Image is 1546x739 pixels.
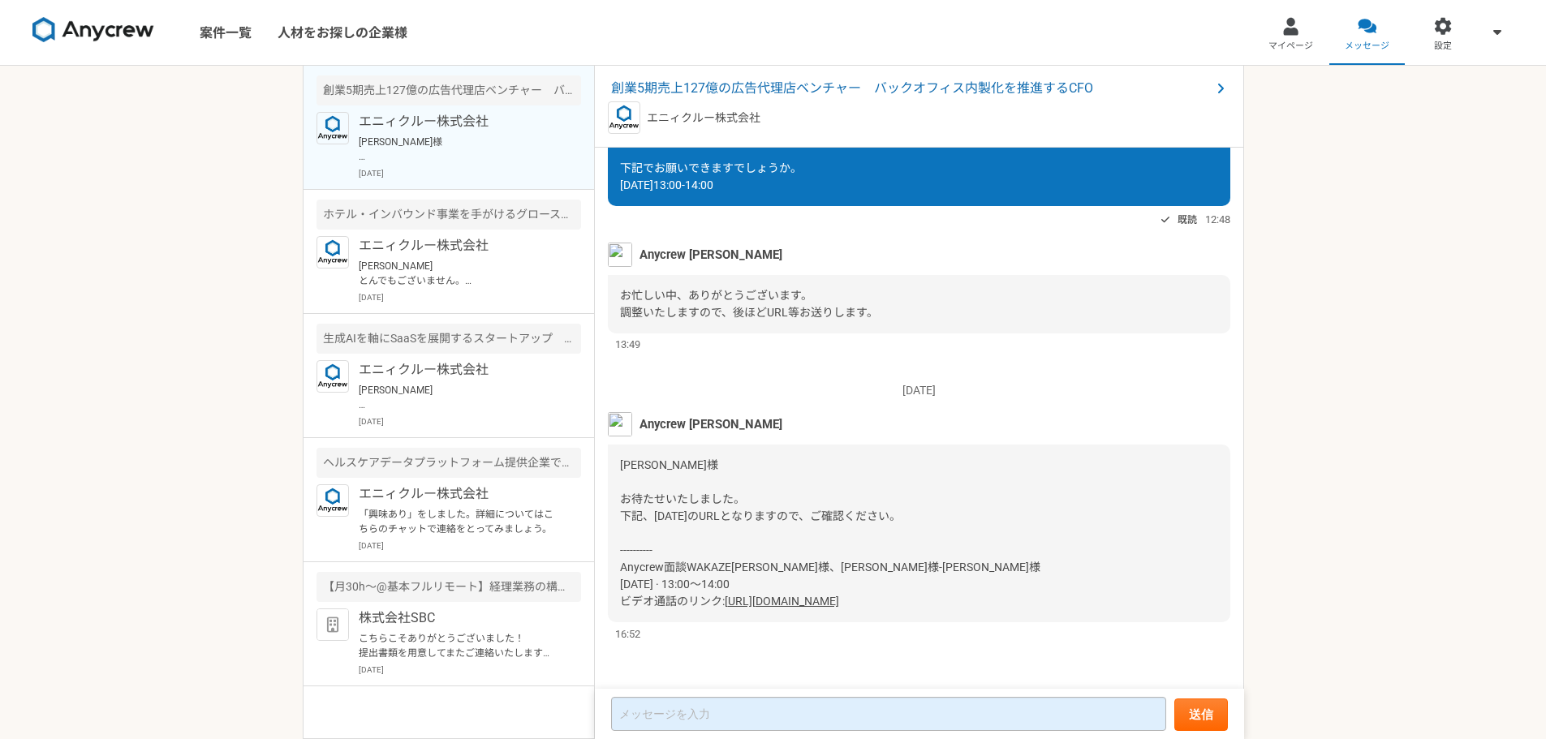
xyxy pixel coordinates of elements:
img: %E3%83%95%E3%82%9A%E3%83%AD%E3%83%95%E3%82%A3%E3%83%BC%E3%83%AB%E7%94%BB%E5%83%8F%E3%81%AE%E3%82%... [608,412,632,436]
p: エニィクルー株式会社 [359,112,559,131]
span: 12:48 [1205,212,1230,227]
img: 8DqYSo04kwAAAAASUVORK5CYII= [32,17,154,43]
div: 創業5期売上127億の広告代理店ベンチャー バックオフィス内製化を推進するCFO [317,75,581,105]
p: エニィクルー株式会社 [359,360,559,380]
span: [PERSON_NAME] 下記でお願いできますでしょうか。 [DATE]13:00-14:00 [620,127,802,191]
span: マイページ [1268,40,1313,53]
img: logo_text_blue_01.png [317,484,349,517]
span: お忙しい中、ありがとうございます。 調整いたしますので、後ほどURL等お送りします。 [620,289,878,319]
img: logo_text_blue_01.png [317,360,349,393]
p: [PERSON_NAME] とんでもございません。 案件をご紹介いただきまして、ありがとうございます。 引き続きどうぞよろしくお願いいたします。 [359,259,559,288]
p: [PERSON_NAME] ご連絡いただきまして、ありがとうございます。 承知いたしました。 引き続きどうぞよろしくお願いいたします。 [359,383,559,412]
p: [DATE] [359,664,581,676]
p: エニィクルー株式会社 [359,236,559,256]
p: [DATE] [608,382,1230,399]
p: エニィクルー株式会社 [647,110,760,127]
img: default_org_logo-42cde973f59100197ec2c8e796e4974ac8490bb5b08a0eb061ff975e4574aa76.png [317,608,349,641]
div: 【月30h～@基本フルリモート】経理業務の構築サポートができる経理のプロ募集 [317,572,581,602]
p: 株式会社SBC [359,608,559,628]
img: %E3%83%95%E3%82%9A%E3%83%AD%E3%83%95%E3%82%A3%E3%83%BC%E3%83%AB%E7%94%BB%E5%83%8F%E3%81%AE%E3%82%... [608,243,632,267]
p: [DATE] [359,415,581,428]
p: [DATE] [359,167,581,179]
div: 生成AIを軸にSaaSを展開するスタートアップ コーポレートマネージャー [317,324,581,354]
img: logo_text_blue_01.png [317,236,349,269]
span: 13:49 [615,337,640,352]
a: [URL][DOMAIN_NAME] [725,595,839,608]
p: [PERSON_NAME]様 お待たせいたしました。 下記、[DATE]のURLとなりますので、ご確認ください。 ---------- Anycrew面談WAKAZE[PERSON_NAME]様... [359,135,559,164]
span: Anycrew [PERSON_NAME] [640,246,782,264]
p: エニィクルー株式会社 [359,484,559,504]
p: 「興味あり」をしました。詳細についてはこちらのチャットで連絡をとってみましょう。 [359,507,559,536]
div: ホテル・インバウンド事業を手がけるグロース上場企業 経理課長 [317,200,581,230]
button: 送信 [1174,698,1228,731]
span: 設定 [1434,40,1452,53]
span: Anycrew [PERSON_NAME] [640,415,782,433]
span: 16:52 [615,626,640,642]
span: メッセージ [1345,40,1389,53]
p: [DATE] [359,539,581,552]
p: [DATE] [359,291,581,303]
img: logo_text_blue_01.png [317,112,349,144]
span: [PERSON_NAME]様 お待たせいたしました。 下記、[DATE]のURLとなりますので、ご確認ください。 ---------- Anycrew面談WAKAZE[PERSON_NAME]様... [620,458,1040,608]
img: logo_text_blue_01.png [608,101,640,134]
span: 既読 [1178,210,1197,230]
div: ヘルスケアデータプラットフォーム提供企業での経営管理業務 [317,448,581,478]
span: 創業5期売上127億の広告代理店ベンチャー バックオフィス内製化を推進するCFO [611,79,1211,98]
p: こちらこそありがとうございました！ 提出書類を用意してまたご連絡いたします！ どうぞよろしくお願いいたします！ [359,631,559,660]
